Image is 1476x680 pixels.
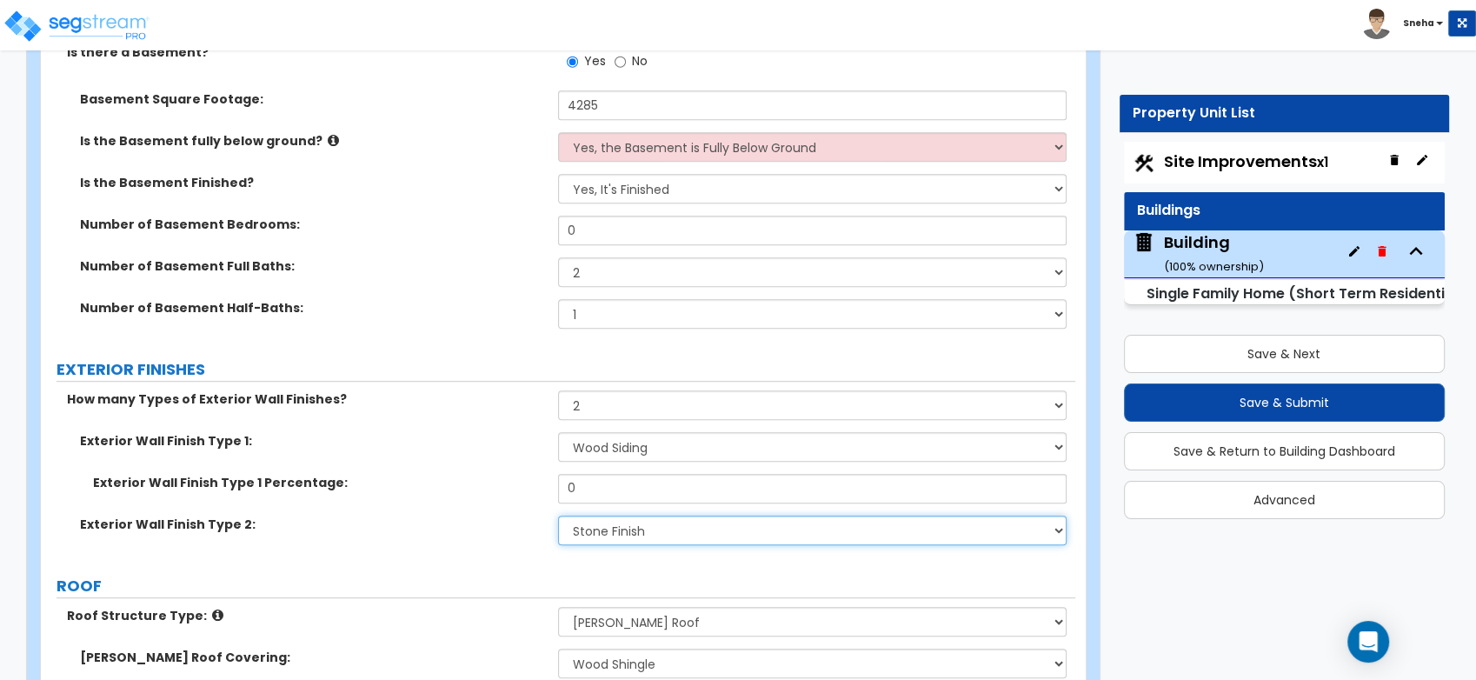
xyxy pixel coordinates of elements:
[57,358,1075,381] label: EXTERIOR FINISHES
[1133,103,1437,123] div: Property Unit List
[1164,150,1328,172] span: Site Improvements
[1124,383,1446,422] button: Save & Submit
[80,216,545,233] label: Number of Basement Bedrooms:
[80,649,545,666] label: [PERSON_NAME] Roof Covering:
[67,607,545,624] label: Roof Structure Type:
[1164,258,1264,275] small: ( 100 % ownership)
[632,52,648,70] span: No
[1124,432,1446,470] button: Save & Return to Building Dashboard
[584,52,606,70] span: Yes
[212,609,223,622] i: click for more info!
[67,390,545,408] label: How many Types of Exterior Wall Finishes?
[80,257,545,275] label: Number of Basement Full Baths:
[1347,621,1389,663] div: Open Intercom Messenger
[80,516,545,533] label: Exterior Wall Finish Type 2:
[1317,153,1328,171] small: x1
[1124,481,1446,519] button: Advanced
[80,432,545,450] label: Exterior Wall Finish Type 1:
[615,52,626,71] input: No
[1403,17,1434,30] b: Sneha
[1164,231,1264,276] div: Building
[1137,201,1433,221] div: Buildings
[93,474,545,491] label: Exterior Wall Finish Type 1 Percentage:
[1133,231,1155,254] img: building.svg
[3,9,150,43] img: logo_pro_r.png
[1124,335,1446,373] button: Save & Next
[567,52,578,71] input: Yes
[1133,152,1155,175] img: Construction.png
[67,43,545,61] label: Is there a Basement?
[328,134,339,147] i: click for more info!
[80,174,545,191] label: Is the Basement Finished?
[1133,231,1264,276] span: Building
[57,575,1075,597] label: ROOF
[1361,9,1392,39] img: avatar.png
[80,132,545,150] label: Is the Basement fully below ground?
[80,90,545,108] label: Basement Square Footage:
[80,299,545,317] label: Number of Basement Half-Baths:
